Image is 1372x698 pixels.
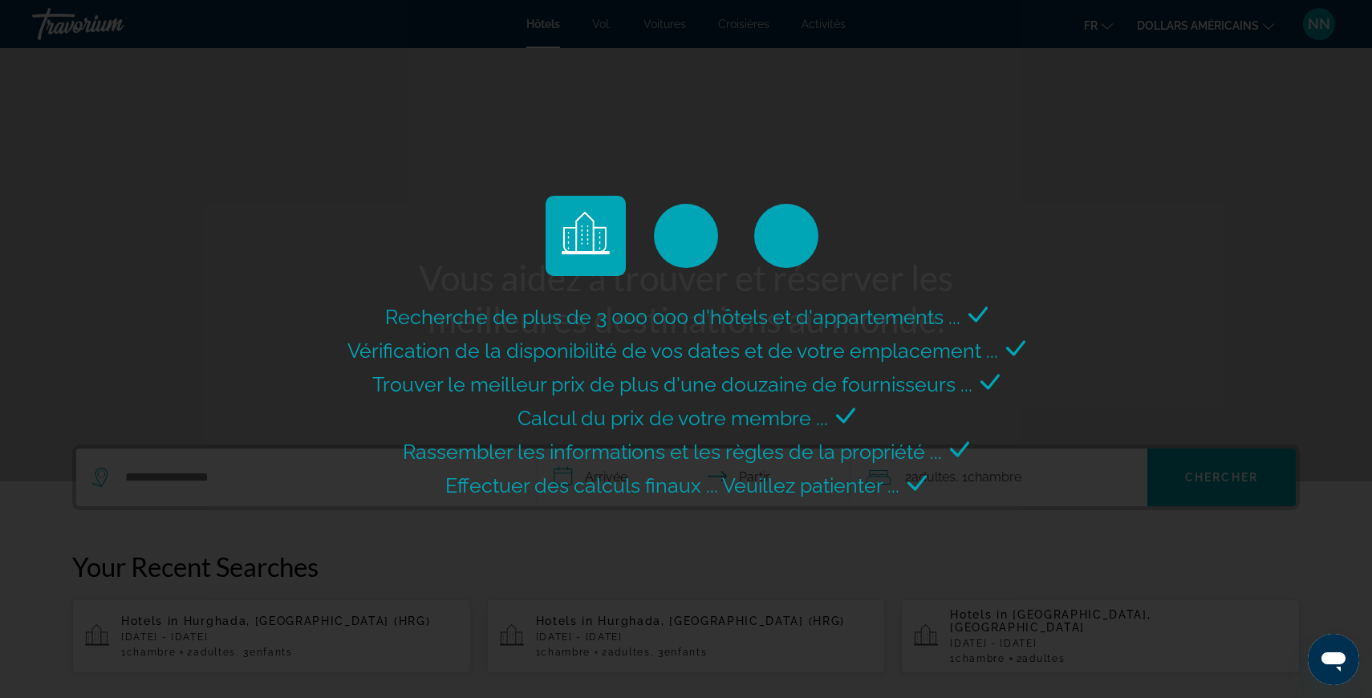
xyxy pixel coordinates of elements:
span: Calcul du prix de votre membre ... [518,406,828,430]
span: Vérification de la disponibilité de vos dates et de votre emplacement ... [347,339,998,363]
span: Rassembler les informations et les règles de la propriété ... [403,440,942,464]
span: Recherche de plus de 3 000 000 d'hôtels et d'appartements ... [385,305,960,329]
span: Effectuer des calculs finaux ... Veuillez patienter ... [445,473,899,497]
span: Trouver le meilleur prix de plus d'une douzaine de fournisseurs ... [372,372,972,396]
iframe: Bouton de lancement de la fenêtre de messagerie [1308,634,1359,685]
